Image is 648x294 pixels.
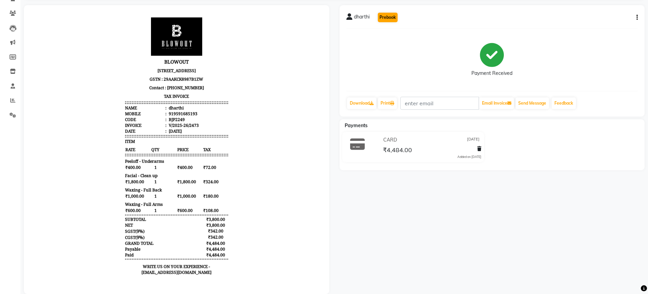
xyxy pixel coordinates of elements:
span: ₹400.00 [94,152,120,159]
div: BJP2249 [137,105,154,110]
span: Waxing - Full Back [94,175,131,181]
div: ( ) [94,216,114,222]
span: : [135,110,136,116]
span: RATE [94,134,120,141]
a: Download [347,97,376,109]
span: ₹72.00 [172,152,197,159]
div: ₹3,800.00 [172,204,197,210]
p: Contact : [PHONE_NUMBER] [94,71,197,80]
span: Payments [345,122,368,129]
p: WRITE US ON YOUR EXPERIENCE - [EMAIL_ADDRESS][DOMAIN_NAME] [94,252,197,263]
button: Prebook [378,13,398,22]
span: 1 [120,195,146,202]
span: Peeloff - Underarms [94,146,133,152]
div: ₹342.00 [172,222,197,228]
span: : [135,116,136,122]
span: CGST [94,223,105,228]
span: ₹1,800.00 [146,166,171,173]
div: ( ) [94,222,114,228]
div: ₹4,484.00 [172,228,197,234]
button: Send Message [515,97,549,109]
div: dharthi [137,93,153,99]
div: Code [94,105,136,110]
div: Name [94,93,136,99]
a: Feedback [552,97,576,109]
span: 1 [120,152,146,159]
div: Invoice [94,110,136,116]
div: NET [94,210,102,216]
span: ₹1,000.00 [94,181,120,187]
div: Paid [94,240,103,246]
div: Payment Received [471,70,512,77]
div: GRAND TOTAL [94,228,123,234]
span: 1 [120,166,146,173]
span: ₹108.00 [172,195,197,202]
span: CARD [383,136,397,144]
span: PRICE [146,134,171,141]
span: Facial - Clean up [94,161,127,166]
span: ₹400.00 [146,152,171,159]
span: dharthi [354,13,370,23]
span: : [135,93,136,99]
p: [STREET_ADDRESS] [94,54,197,63]
button: Email Invoice [479,97,514,109]
span: ₹180.00 [172,181,197,187]
a: Print [378,97,397,109]
span: ₹1,000.00 [146,181,171,187]
span: TAX [172,134,197,141]
h3: TAX INVOICE [94,80,197,89]
span: SGST [94,216,105,222]
img: file_1716962921363.png [120,5,171,44]
div: ₹4,484.00 [172,234,197,240]
div: 919591685193 [137,99,167,105]
div: Date [94,116,136,122]
span: ₹1,800.00 [94,166,120,173]
span: 9% [106,216,112,222]
div: ₹4,484.00 [172,240,197,246]
div: [DATE] [137,116,151,122]
span: 9% [106,222,112,228]
span: : [135,105,136,110]
div: Mobile [94,99,136,105]
div: Added on [DATE] [457,155,481,159]
input: enter email [400,97,479,110]
span: ₹600.00 [146,195,171,202]
div: ₹342.00 [172,216,197,222]
span: ₹4,484.00 [383,146,412,156]
span: 1 [120,181,146,187]
span: [DATE] [467,136,480,144]
span: ₹600.00 [94,195,120,202]
span: QTY [120,134,146,141]
h3: BLOWOUT [94,45,197,54]
div: V/2025-26/2473 [137,110,168,116]
div: ₹3,800.00 [172,210,197,216]
span: : [135,99,136,105]
p: GSTN : 29AAKCK8987B1ZW [94,63,197,71]
span: Waxing - Full Arms [94,189,132,195]
div: SUBTOTAL [94,204,115,210]
div: Payable [94,234,110,240]
span: ITEM [94,126,104,132]
span: ₹324.00 [172,166,197,173]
